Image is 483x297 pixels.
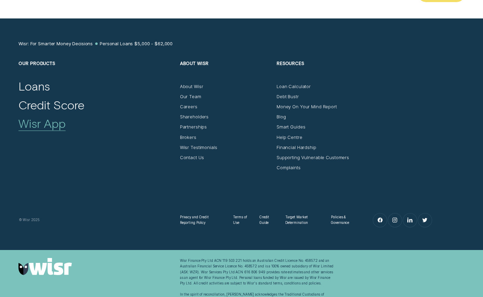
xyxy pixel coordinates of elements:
a: Partnerships [180,124,207,130]
a: Wisr Testimonials [180,144,217,150]
a: Target Market Determination [285,214,321,226]
a: Help Centre [277,134,302,140]
a: Contact Us [180,155,204,160]
a: Supporting Vulnerable Customers [277,155,349,160]
a: Policies & Governance [331,214,357,226]
a: Loans [18,79,50,93]
a: Personal Loans $5,000 - $62,000 [100,41,173,46]
a: Debt Bustr [277,94,299,99]
a: Loan Calculator [277,84,311,89]
a: Twitter [418,213,432,227]
a: Shareholders [180,114,209,119]
a: Blog [277,114,286,119]
a: Credit Guide [259,214,275,226]
a: Brokers [180,134,196,140]
h2: Resources [277,61,368,84]
a: Terms of Use [233,214,249,226]
a: Facebook [373,213,387,227]
a: Wisr App [18,116,65,131]
a: Privacy and Credit Reporting Policy [180,214,223,226]
div: © Wisr 2025 [16,217,177,223]
a: LinkedIn [403,213,417,227]
a: Wisr: For Smarter Money Decisions [18,41,93,46]
a: About Wisr [180,84,203,89]
a: Careers [180,104,197,109]
img: Wisr [18,258,71,275]
a: Financial Hardship [277,144,316,150]
a: Smart Guides [277,124,305,130]
h2: About Wisr [180,61,271,84]
a: Credit Score [18,97,84,112]
h2: Our Products [18,61,174,84]
a: Money On Your Mind Report [277,104,337,109]
a: Complaints [277,165,301,170]
a: Our Team [180,94,201,99]
a: Instagram [388,213,402,227]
